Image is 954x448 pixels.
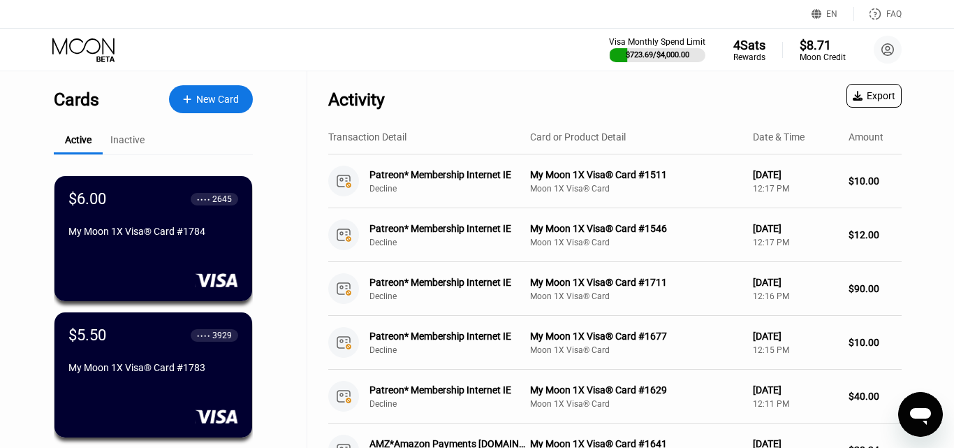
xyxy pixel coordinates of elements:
[530,399,742,409] div: Moon 1X Visa® Card
[849,229,902,240] div: $12.00
[849,337,902,348] div: $10.00
[328,154,902,208] div: Patreon* Membership Internet IEDeclineMy Moon 1X Visa® Card #1511Moon 1X Visa® Card[DATE]12:17 PM...
[328,316,902,370] div: Patreon* Membership Internet IEDeclineMy Moon 1X Visa® Card #1677Moon 1X Visa® Card[DATE]12:15 PM...
[753,345,837,355] div: 12:15 PM
[753,169,837,180] div: [DATE]
[530,169,742,180] div: My Moon 1X Visa® Card #1511
[54,89,99,110] div: Cards
[530,291,742,301] div: Moon 1X Visa® Card
[54,176,252,301] div: $6.00● ● ● ●2645My Moon 1X Visa® Card #1784
[369,291,541,301] div: Decline
[733,38,765,52] div: 4 Sats
[197,197,210,201] div: ● ● ● ●
[197,333,210,338] div: ● ● ● ●
[753,399,837,409] div: 12:11 PM
[530,384,742,396] div: My Moon 1X Visa® Card #1629
[826,9,837,19] div: EN
[68,226,238,237] div: My Moon 1X Visa® Card #1784
[530,345,742,355] div: Moon 1X Visa® Card
[65,134,91,145] div: Active
[530,238,742,247] div: Moon 1X Visa® Card
[609,37,705,62] div: Visa Monthly Spend Limit$723.69/$4,000.00
[530,131,626,143] div: Card or Product Detail
[849,283,902,294] div: $90.00
[369,331,529,342] div: Patreon* Membership Internet IE
[849,391,902,402] div: $40.00
[812,7,854,21] div: EN
[733,38,765,62] div: 4SatsRewards
[849,175,902,187] div: $10.00
[626,50,689,59] div: $723.69 / $4,000.00
[753,131,805,143] div: Date & Time
[369,345,541,355] div: Decline
[369,277,529,288] div: Patreon* Membership Internet IE
[849,131,883,143] div: Amount
[800,38,846,62] div: $8.71Moon Credit
[369,238,541,247] div: Decline
[196,94,239,106] div: New Card
[886,9,902,19] div: FAQ
[800,38,846,52] div: $8.71
[68,326,106,344] div: $5.50
[110,134,145,145] div: Inactive
[609,37,705,47] div: Visa Monthly Spend Limit
[369,384,529,396] div: Patreon* Membership Internet IE
[753,184,837,194] div: 12:17 PM
[530,277,742,288] div: My Moon 1X Visa® Card #1711
[54,312,252,438] div: $5.50● ● ● ●3929My Moon 1X Visa® Card #1783
[328,89,385,110] div: Activity
[369,223,529,234] div: Patreon* Membership Internet IE
[530,223,742,234] div: My Moon 1X Visa® Card #1546
[328,208,902,262] div: Patreon* Membership Internet IEDeclineMy Moon 1X Visa® Card #1546Moon 1X Visa® Card[DATE]12:17 PM...
[530,331,742,342] div: My Moon 1X Visa® Card #1677
[854,7,902,21] div: FAQ
[212,194,232,204] div: 2645
[369,184,541,194] div: Decline
[212,331,232,340] div: 3929
[328,131,406,143] div: Transaction Detail
[169,85,253,113] div: New Card
[753,238,837,247] div: 12:17 PM
[898,392,943,437] iframe: Button to launch messaging window, conversation in progress
[369,169,529,180] div: Patreon* Membership Internet IE
[328,262,902,316] div: Patreon* Membership Internet IEDeclineMy Moon 1X Visa® Card #1711Moon 1X Visa® Card[DATE]12:16 PM...
[846,84,902,108] div: Export
[853,90,895,101] div: Export
[530,184,742,194] div: Moon 1X Visa® Card
[800,52,846,62] div: Moon Credit
[753,331,837,342] div: [DATE]
[369,399,541,409] div: Decline
[68,190,106,208] div: $6.00
[68,362,238,373] div: My Moon 1X Visa® Card #1783
[328,370,902,424] div: Patreon* Membership Internet IEDeclineMy Moon 1X Visa® Card #1629Moon 1X Visa® Card[DATE]12:11 PM...
[753,277,837,288] div: [DATE]
[753,291,837,301] div: 12:16 PM
[753,223,837,234] div: [DATE]
[733,52,765,62] div: Rewards
[753,384,837,396] div: [DATE]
